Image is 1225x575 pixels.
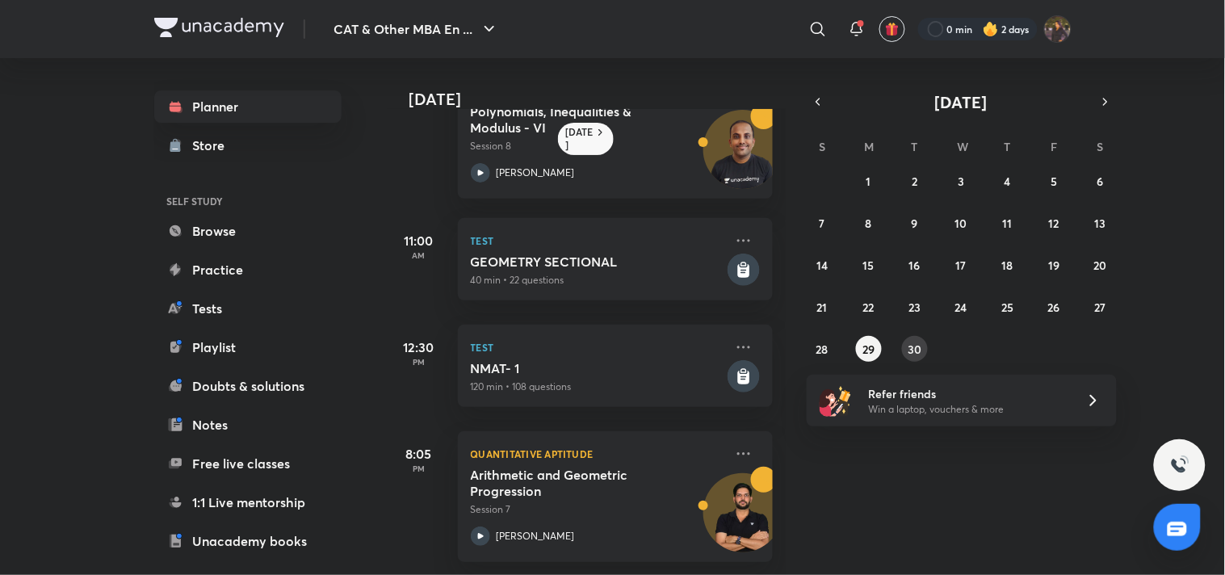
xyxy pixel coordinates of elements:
[865,139,875,154] abbr: Monday
[912,139,918,154] abbr: Tuesday
[856,210,882,236] button: September 8, 2025
[1094,258,1107,273] abbr: September 20, 2025
[471,502,724,517] p: Session 7
[154,254,342,286] a: Practice
[471,103,672,136] h5: Polynomials, Inequalities & Modulus - VI
[1051,139,1057,154] abbr: Friday
[387,338,451,357] h5: 12:30
[471,139,724,153] p: Session 8
[820,384,852,417] img: referral
[1041,168,1067,194] button: September 5, 2025
[1097,174,1104,189] abbr: September 6, 2025
[154,18,284,37] img: Company Logo
[704,482,782,560] img: Avatar
[566,126,594,152] h6: [DATE]
[863,258,875,273] abbr: September 15, 2025
[387,357,451,367] p: PM
[154,370,342,402] a: Doubts & solutions
[471,254,724,270] h5: GEOMETRY SECTIONAL
[1002,258,1013,273] abbr: September 18, 2025
[948,210,974,236] button: September 10, 2025
[471,231,724,250] p: Test
[817,300,828,315] abbr: September 21, 2025
[471,338,724,357] p: Test
[983,21,999,37] img: streak
[1044,15,1072,43] img: Bhumika Varshney
[704,119,782,196] img: Avatar
[1041,210,1067,236] button: September 12, 2025
[912,174,918,189] abbr: September 2, 2025
[856,336,882,362] button: September 29, 2025
[856,294,882,320] button: September 22, 2025
[387,464,451,473] p: PM
[409,90,789,109] h4: [DATE]
[471,360,724,376] h5: NMAT- 1
[1170,455,1189,475] img: ttu
[1041,294,1067,320] button: September 26, 2025
[1088,252,1114,278] button: September 20, 2025
[958,174,964,189] abbr: September 3, 2025
[154,447,342,480] a: Free live classes
[957,139,968,154] abbr: Wednesday
[1048,258,1059,273] abbr: September 19, 2025
[471,444,724,464] p: Quantitative Aptitude
[829,90,1094,113] button: [DATE]
[902,336,928,362] button: September 30, 2025
[193,136,235,155] div: Store
[497,529,575,544] p: [PERSON_NAME]
[1097,139,1104,154] abbr: Saturday
[868,385,1067,402] h6: Refer friends
[1088,168,1114,194] button: September 6, 2025
[497,166,575,180] p: [PERSON_NAME]
[471,273,724,287] p: 40 min • 22 questions
[816,258,828,273] abbr: September 14, 2025
[809,294,835,320] button: September 21, 2025
[885,22,900,36] img: avatar
[995,168,1021,194] button: September 4, 2025
[912,216,918,231] abbr: September 9, 2025
[862,342,875,357] abbr: September 29, 2025
[955,216,967,231] abbr: September 10, 2025
[1095,216,1106,231] abbr: September 13, 2025
[856,252,882,278] button: September 15, 2025
[1088,294,1114,320] button: September 27, 2025
[866,174,871,189] abbr: September 1, 2025
[471,380,724,394] p: 120 min • 108 questions
[809,252,835,278] button: September 14, 2025
[995,210,1021,236] button: September 11, 2025
[154,187,342,215] h6: SELF STUDY
[948,168,974,194] button: September 3, 2025
[1049,216,1059,231] abbr: September 12, 2025
[809,336,835,362] button: September 28, 2025
[856,168,882,194] button: September 1, 2025
[154,331,342,363] a: Playlist
[387,444,451,464] h5: 8:05
[955,300,967,315] abbr: September 24, 2025
[1051,174,1057,189] abbr: September 5, 2025
[1095,300,1106,315] abbr: September 27, 2025
[154,292,342,325] a: Tests
[956,258,967,273] abbr: September 17, 2025
[154,90,342,123] a: Planner
[387,250,451,260] p: AM
[902,294,928,320] button: September 23, 2025
[902,210,928,236] button: September 9, 2025
[154,486,342,518] a: 1:1 Live mentorship
[908,342,922,357] abbr: September 30, 2025
[154,18,284,41] a: Company Logo
[1005,174,1011,189] abbr: September 4, 2025
[935,91,988,113] span: [DATE]
[154,409,342,441] a: Notes
[387,100,451,110] p: AM
[879,16,905,42] button: avatar
[816,342,829,357] abbr: September 28, 2025
[1041,252,1067,278] button: September 19, 2025
[809,210,835,236] button: September 7, 2025
[948,252,974,278] button: September 17, 2025
[1048,300,1060,315] abbr: September 26, 2025
[154,215,342,247] a: Browse
[154,525,342,557] a: Unacademy books
[154,129,342,162] a: Store
[1003,216,1013,231] abbr: September 11, 2025
[863,300,875,315] abbr: September 22, 2025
